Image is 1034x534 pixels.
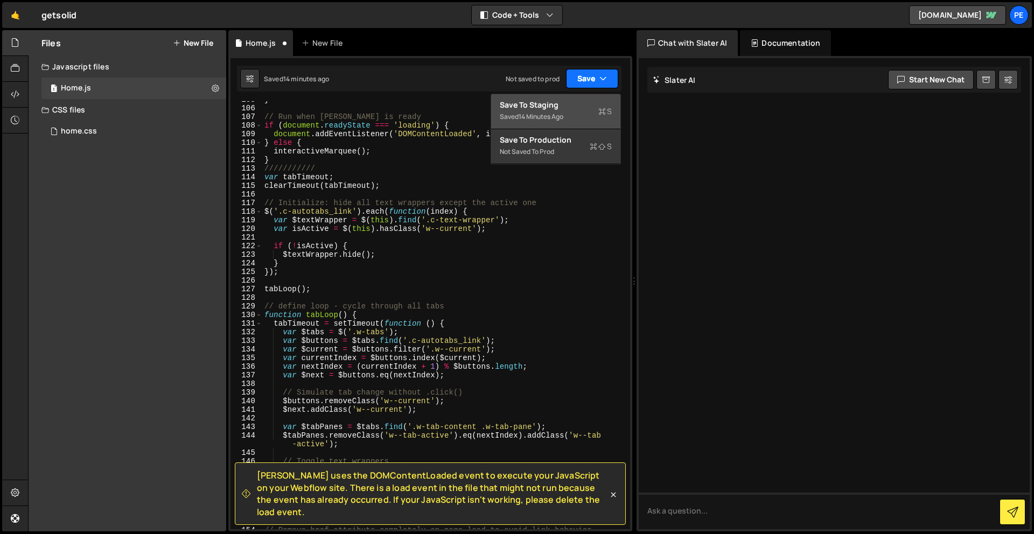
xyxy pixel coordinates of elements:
[230,138,262,147] div: 110
[230,293,262,302] div: 128
[230,448,262,457] div: 145
[230,466,262,474] div: 147
[506,74,560,83] div: Not saved to prod
[590,141,612,152] span: S
[173,39,213,47] button: New File
[230,216,262,224] div: 119
[230,362,262,371] div: 136
[230,397,262,405] div: 140
[230,250,262,259] div: 123
[230,388,262,397] div: 139
[230,285,262,293] div: 127
[230,181,262,190] div: 115
[302,38,347,48] div: New File
[740,30,831,56] div: Documentation
[230,268,262,276] div: 125
[472,5,562,25] button: Code + Tools
[909,5,1006,25] a: [DOMAIN_NAME]
[41,121,226,142] div: 17385/48423.css
[598,106,612,117] span: S
[230,130,262,138] div: 109
[29,99,226,121] div: CSS files
[888,70,974,89] button: Start new chat
[2,2,29,28] a: 🤙
[230,345,262,354] div: 134
[61,127,97,136] div: home.css
[230,457,262,466] div: 146
[230,190,262,199] div: 116
[230,224,262,233] div: 120
[230,302,262,311] div: 129
[230,380,262,388] div: 138
[230,405,262,414] div: 141
[230,483,262,491] div: 149
[230,474,262,483] div: 148
[230,121,262,130] div: 108
[230,431,262,448] div: 144
[653,75,696,85] h2: Slater AI
[41,78,226,99] div: 17385/48421.js
[230,491,262,500] div: 150
[230,276,262,285] div: 126
[257,469,608,518] span: [PERSON_NAME] uses the DOMContentLoaded event to execute your JavaScript on your Webflow site. Th...
[230,336,262,345] div: 133
[491,129,620,164] button: Save to ProductionS Not saved to prod
[283,74,329,83] div: 14 minutes ago
[61,83,91,93] div: Home.js
[230,147,262,156] div: 111
[637,30,738,56] div: Chat with Slater AI
[29,56,226,78] div: Javascript files
[491,94,620,129] button: Save to StagingS Saved14 minutes ago
[230,207,262,216] div: 118
[246,38,276,48] div: Home.js
[230,354,262,362] div: 135
[230,164,262,173] div: 113
[500,145,612,158] div: Not saved to prod
[230,328,262,336] div: 132
[41,37,61,49] h2: Files
[500,135,612,145] div: Save to Production
[230,233,262,242] div: 121
[264,74,329,83] div: Saved
[1009,5,1029,25] a: Pe
[230,259,262,268] div: 124
[500,110,612,123] div: Saved
[519,112,563,121] div: 14 minutes ago
[230,199,262,207] div: 117
[230,371,262,380] div: 137
[51,85,57,94] span: 1
[566,69,618,88] button: Save
[230,423,262,431] div: 143
[230,319,262,328] div: 131
[230,113,262,121] div: 107
[230,173,262,181] div: 114
[230,242,262,250] div: 122
[230,509,262,517] div: 152
[230,414,262,423] div: 142
[230,104,262,113] div: 106
[41,9,76,22] div: getsolid
[500,100,612,110] div: Save to Staging
[230,156,262,164] div: 112
[230,500,262,509] div: 151
[230,311,262,319] div: 130
[230,517,262,526] div: 153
